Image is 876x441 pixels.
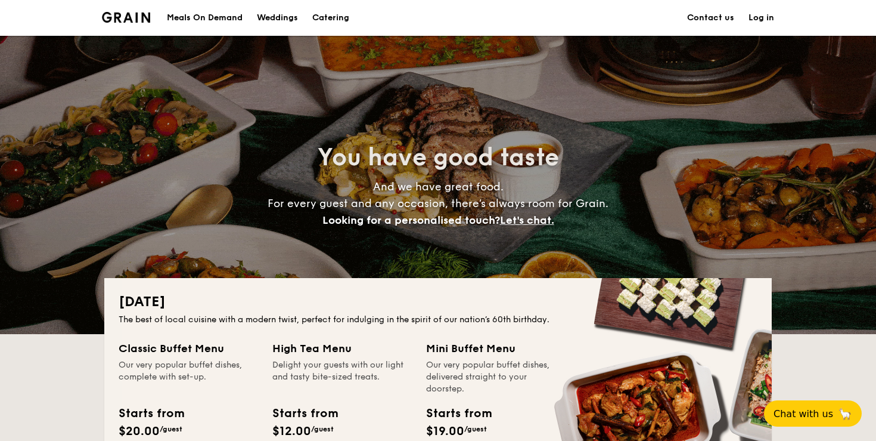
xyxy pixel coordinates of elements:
[272,405,337,423] div: Starts from
[500,214,554,227] span: Let's chat.
[764,400,862,427] button: Chat with us🦙
[102,12,150,23] img: Grain
[119,292,757,312] h2: [DATE]
[838,407,852,421] span: 🦙
[426,405,491,423] div: Starts from
[102,12,150,23] a: Logotype
[311,425,334,433] span: /guest
[119,359,258,395] div: Our very popular buffet dishes, complete with set-up.
[272,359,412,395] div: Delight your guests with our light and tasty bite-sized treats.
[160,425,182,433] span: /guest
[774,408,833,420] span: Chat with us
[464,425,487,433] span: /guest
[119,424,160,439] span: $20.00
[272,340,412,357] div: High Tea Menu
[119,314,757,326] div: The best of local cuisine with a modern twist, perfect for indulging in the spirit of our nation’...
[119,405,184,423] div: Starts from
[318,143,559,172] span: You have good taste
[426,340,566,357] div: Mini Buffet Menu
[322,214,500,227] span: Looking for a personalised touch?
[426,359,566,395] div: Our very popular buffet dishes, delivered straight to your doorstep.
[272,424,311,439] span: $12.00
[119,340,258,357] div: Classic Buffet Menu
[426,424,464,439] span: $19.00
[268,180,608,227] span: And we have great food. For every guest and any occasion, there’s always room for Grain.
